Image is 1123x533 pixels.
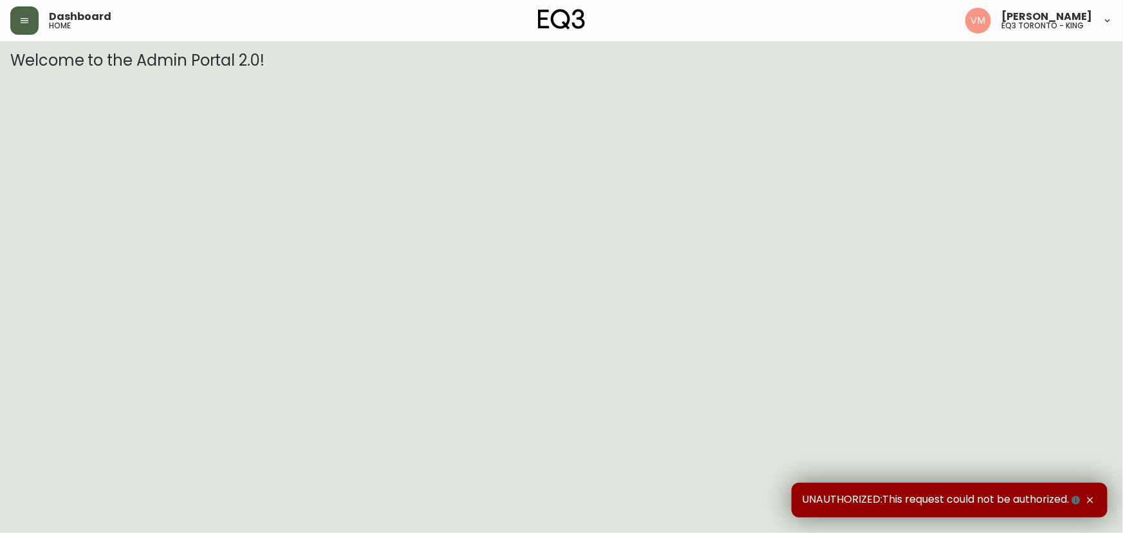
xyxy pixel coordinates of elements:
h5: eq3 toronto - king [1001,22,1084,30]
img: 0f63483a436850f3a2e29d5ab35f16df [965,8,991,33]
span: UNAUTHORIZED:This request could not be authorized. [802,493,1083,507]
span: Dashboard [49,12,111,22]
h5: home [49,22,71,30]
h3: Welcome to the Admin Portal 2.0! [10,51,1113,70]
span: [PERSON_NAME] [1001,12,1092,22]
img: logo [538,9,586,30]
